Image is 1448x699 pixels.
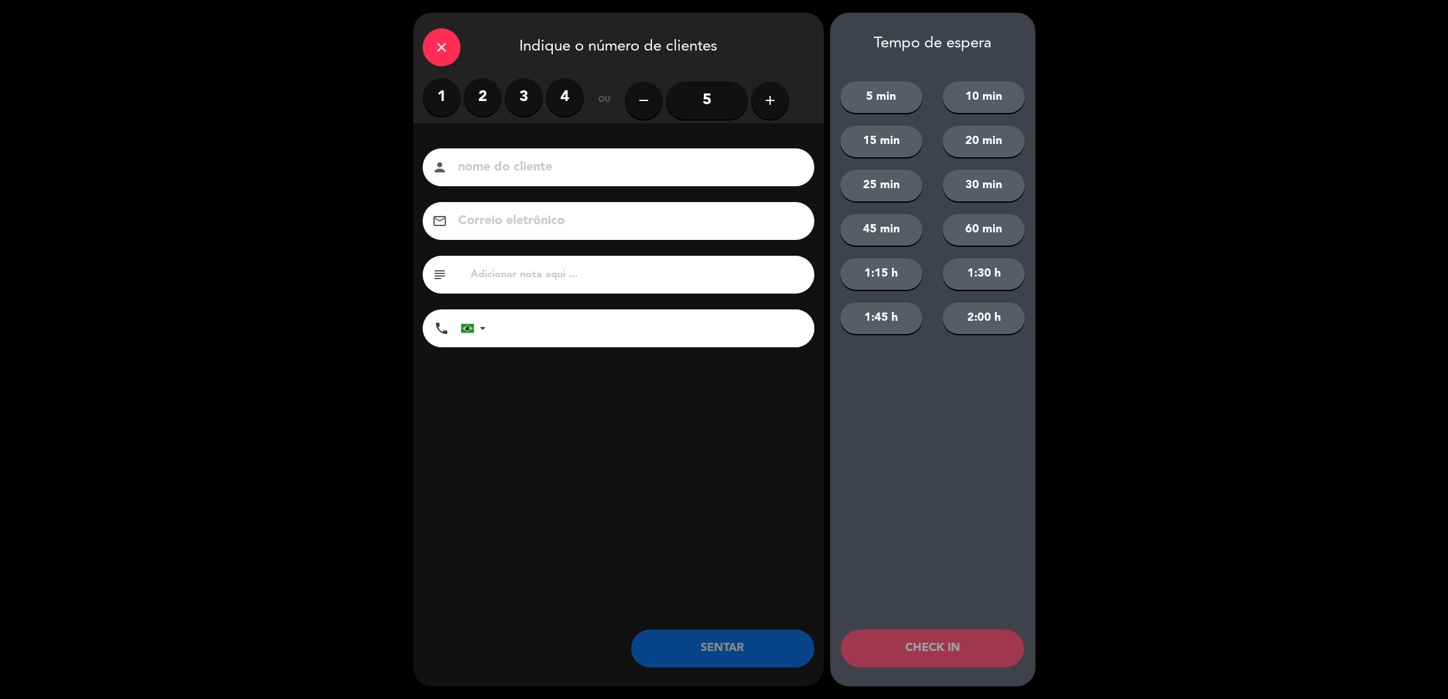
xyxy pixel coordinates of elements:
button: 60 min [943,214,1025,246]
button: 5 min [840,81,922,113]
button: add [751,81,789,119]
button: 1:30 h [943,258,1025,290]
div: Tempo de espera [830,35,1035,53]
i: subject [432,267,447,282]
div: Brazil (Brasil): +55 [461,310,490,347]
label: 2 [464,78,502,116]
input: Adicionar nota aqui ... [469,266,805,284]
input: nome do cliente [457,157,798,179]
button: CHECK IN [841,630,1024,667]
button: remove [625,81,663,119]
div: Indique o número de clientes [413,13,824,78]
i: close [434,40,449,55]
i: phone [434,321,449,336]
label: 1 [423,78,461,116]
button: 2:00 h [943,302,1025,334]
label: 3 [505,78,543,116]
button: 1:15 h [840,258,922,290]
div: ou [584,78,625,122]
button: 1:45 h [840,302,922,334]
i: person [432,160,447,175]
button: 10 min [943,81,1025,113]
label: 4 [546,78,584,116]
i: add [763,93,778,108]
button: 15 min [840,126,922,157]
button: 20 min [943,126,1025,157]
input: Correio eletrônico [457,210,798,232]
button: 25 min [840,170,922,201]
button: 45 min [840,214,922,246]
i: email [432,213,447,229]
button: 30 min [943,170,1025,201]
button: SENTAR [631,630,814,667]
i: remove [636,93,651,108]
